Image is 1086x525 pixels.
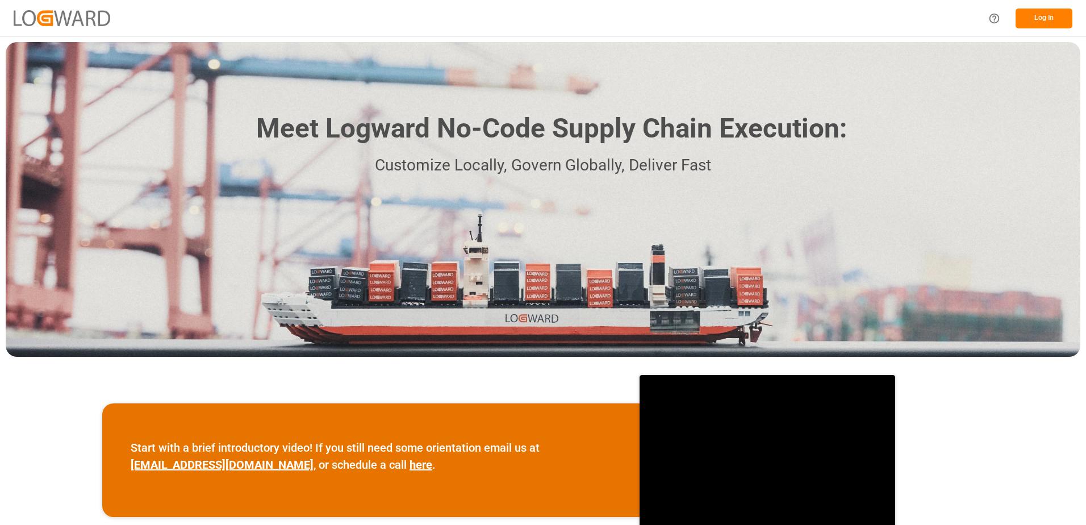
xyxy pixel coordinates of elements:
a: here [410,458,432,472]
a: [EMAIL_ADDRESS][DOMAIN_NAME] [131,458,314,472]
img: Logward_new_orange.png [14,10,110,26]
h1: Meet Logward No-Code Supply Chain Execution: [256,109,847,149]
p: Customize Locally, Govern Globally, Deliver Fast [239,153,847,178]
button: Log In [1016,9,1072,28]
p: Start with a brief introductory video! If you still need some orientation email us at , or schedu... [131,439,611,473]
button: Help Center [981,6,1007,31]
